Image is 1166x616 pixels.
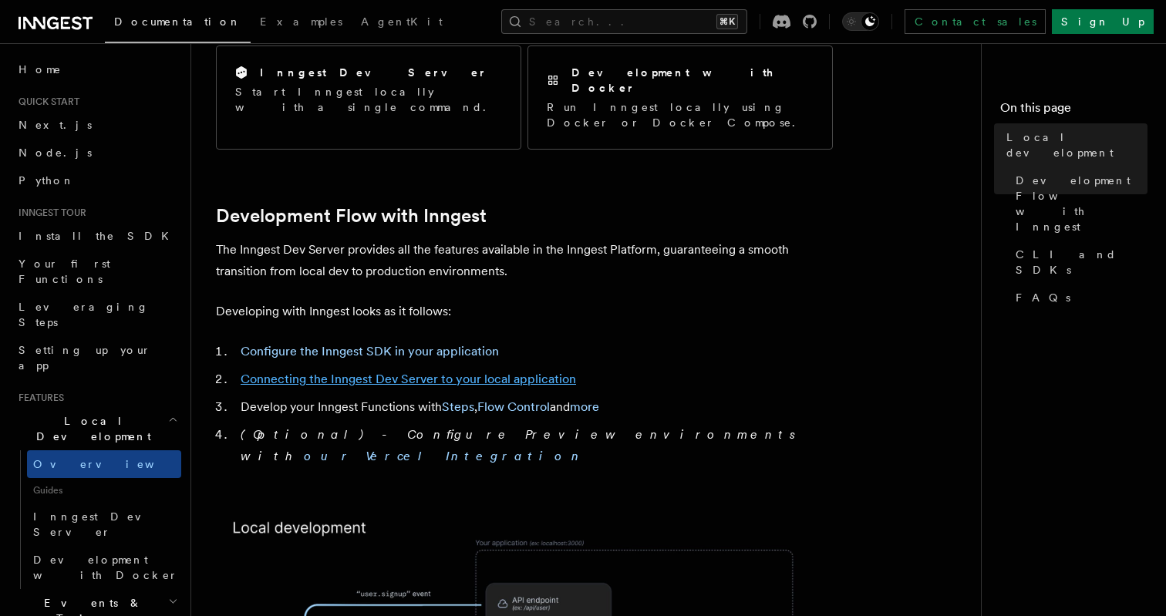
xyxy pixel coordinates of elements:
kbd: ⌘K [716,14,738,29]
span: Features [12,392,64,404]
span: Next.js [19,119,92,131]
a: Home [12,56,181,83]
span: Your first Functions [19,258,110,285]
div: Local Development [12,450,181,589]
span: Development Flow with Inngest [1016,173,1147,234]
a: Configure the Inngest SDK in your application [241,344,499,358]
a: Leveraging Steps [12,293,181,336]
p: Run Inngest locally using Docker or Docker Compose. [547,99,814,130]
button: Search...⌘K [501,9,747,34]
span: Setting up your app [19,344,151,372]
a: Node.js [12,139,181,167]
a: Inngest Dev Server [27,503,181,546]
a: Development Flow with Inngest [216,205,487,227]
p: Developing with Inngest looks as it follows: [216,301,833,322]
a: Overview [27,450,181,478]
a: Python [12,167,181,194]
a: Contact sales [905,9,1046,34]
h2: Inngest Dev Server [260,65,487,80]
span: Local Development [12,413,168,444]
span: Home [19,62,62,77]
span: Local development [1006,130,1147,160]
a: Sign Up [1052,9,1154,34]
a: our Vercel Integration [304,449,585,463]
a: Setting up your app [12,336,181,379]
a: Documentation [105,5,251,43]
span: CLI and SDKs [1016,247,1147,278]
h4: On this page [1000,99,1147,123]
span: Node.js [19,146,92,159]
a: Flow Control [477,399,550,414]
span: Inngest Dev Server [33,510,165,538]
span: AgentKit [361,15,443,28]
span: FAQs [1016,290,1070,305]
a: FAQs [1009,284,1147,311]
a: Development Flow with Inngest [1009,167,1147,241]
a: AgentKit [352,5,452,42]
p: Start Inngest locally with a single command. [235,84,502,115]
span: Leveraging Steps [19,301,149,328]
span: Quick start [12,96,79,108]
a: Development with Docker [27,546,181,589]
a: Development with DockerRun Inngest locally using Docker or Docker Compose. [527,45,833,150]
span: Inngest tour [12,207,86,219]
a: Your first Functions [12,250,181,293]
a: Steps [442,399,474,414]
em: (Optional) - Configure Preview environments with [241,427,804,463]
span: Install the SDK [19,230,178,242]
span: Python [19,174,75,187]
a: Next.js [12,111,181,139]
span: Documentation [114,15,241,28]
a: Connecting the Inngest Dev Server to your local application [241,372,576,386]
a: Inngest Dev ServerStart Inngest locally with a single command. [216,45,521,150]
li: Develop your Inngest Functions with , and [236,396,833,418]
a: Local development [1000,123,1147,167]
span: Development with Docker [33,554,178,581]
a: more [570,399,599,414]
span: Guides [27,478,181,503]
a: CLI and SDKs [1009,241,1147,284]
span: Overview [33,458,192,470]
a: Install the SDK [12,222,181,250]
span: Examples [260,15,342,28]
button: Local Development [12,407,181,450]
button: Toggle dark mode [842,12,879,31]
p: The Inngest Dev Server provides all the features available in the Inngest Platform, guaranteeing ... [216,239,833,282]
a: Examples [251,5,352,42]
h2: Development with Docker [571,65,814,96]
